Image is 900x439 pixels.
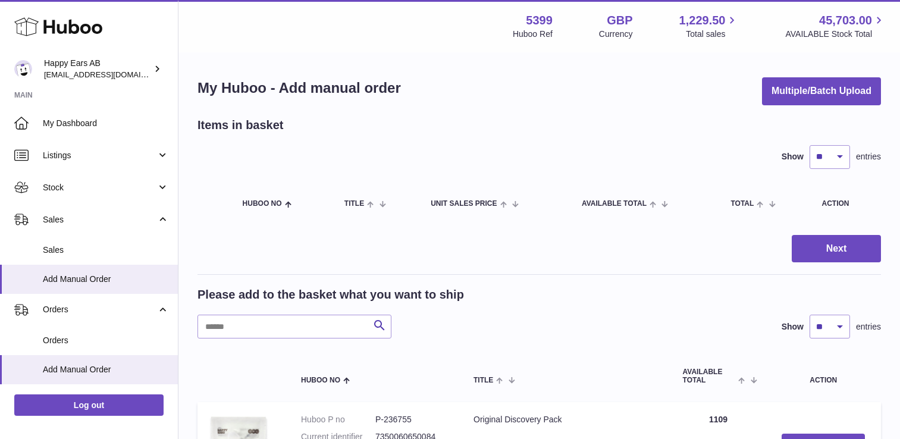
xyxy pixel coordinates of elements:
span: Orders [43,304,156,315]
span: Unit Sales Price [431,200,497,208]
img: 3pl@happyearsearplugs.com [14,60,32,78]
a: Log out [14,394,164,416]
h2: Please add to the basket what you want to ship [197,287,464,303]
span: Huboo no [243,200,282,208]
a: 1,229.50 Total sales [679,12,739,40]
span: My Dashboard [43,118,169,129]
dt: Huboo P no [301,414,375,425]
dd: P-236755 [375,414,450,425]
span: Total [730,200,754,208]
strong: GBP [607,12,632,29]
span: Listings [43,150,156,161]
span: Orders [43,335,169,346]
span: AVAILABLE Total [582,200,647,208]
span: entries [856,321,881,333]
span: [EMAIL_ADDRESS][DOMAIN_NAME] [44,70,175,79]
h1: My Huboo - Add manual order [197,79,401,98]
span: AVAILABLE Stock Total [785,29,886,40]
button: Next [792,235,881,263]
span: Add Manual Order [43,364,169,375]
span: Add Manual Order [43,274,169,285]
span: Sales [43,214,156,225]
div: Currency [599,29,633,40]
span: Stock [43,182,156,193]
strong: 5399 [526,12,553,29]
span: 1,229.50 [679,12,726,29]
div: Action [822,200,869,208]
span: entries [856,151,881,162]
div: Huboo Ref [513,29,553,40]
span: 45,703.00 [819,12,872,29]
span: Title [473,377,493,384]
span: Sales [43,244,169,256]
span: Total sales [686,29,739,40]
button: Multiple/Batch Upload [762,77,881,105]
span: AVAILABLE Total [683,368,736,384]
h2: Items in basket [197,117,284,133]
span: Huboo no [301,377,340,384]
span: Title [344,200,364,208]
label: Show [782,151,804,162]
label: Show [782,321,804,333]
th: Action [766,356,881,396]
div: Happy Ears AB [44,58,151,80]
a: 45,703.00 AVAILABLE Stock Total [785,12,886,40]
